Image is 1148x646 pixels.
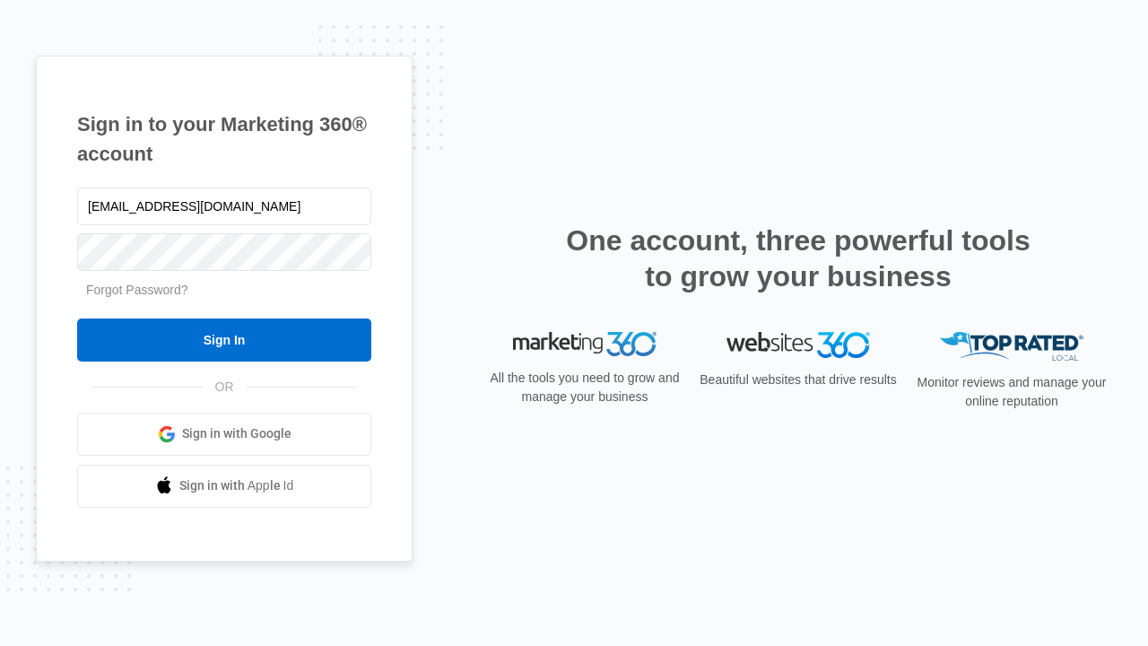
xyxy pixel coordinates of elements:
[484,369,685,406] p: All the tools you need to grow and manage your business
[77,465,371,508] a: Sign in with Apple Id
[77,319,371,362] input: Sign In
[86,283,188,297] a: Forgot Password?
[726,332,870,358] img: Websites 360
[911,373,1112,411] p: Monitor reviews and manage your online reputation
[940,332,1083,362] img: Top Rated Local
[77,413,371,456] a: Sign in with Google
[182,424,291,443] span: Sign in with Google
[561,223,1036,294] h2: One account, three powerful tools to grow your business
[203,378,247,397] span: OR
[513,332,657,357] img: Marketing 360
[698,371,899,389] p: Beautiful websites that drive results
[77,188,371,225] input: Email
[179,476,294,495] span: Sign in with Apple Id
[77,109,371,169] h1: Sign in to your Marketing 360® account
